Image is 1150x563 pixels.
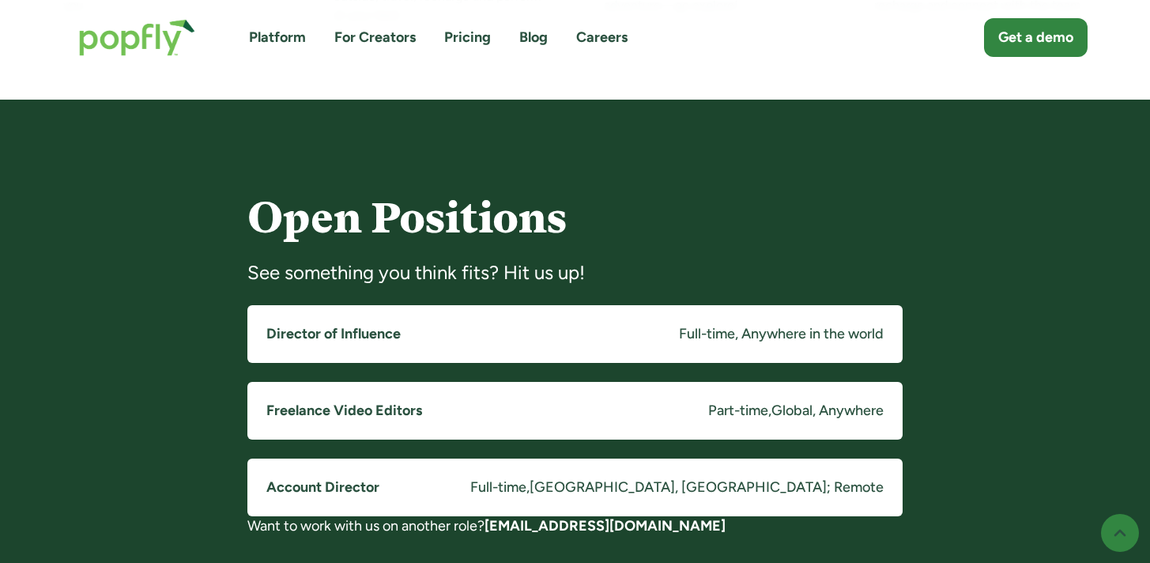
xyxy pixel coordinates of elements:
[247,195,903,241] h4: Open Positions
[576,28,628,47] a: Careers
[530,478,884,497] div: [GEOGRAPHIC_DATA], [GEOGRAPHIC_DATA]; Remote
[247,516,903,536] div: Want to work with us on another role?
[247,305,903,363] a: Director of InfluenceFull-time, Anywhere in the world
[526,478,530,497] div: ,
[247,382,903,440] a: Freelance Video EditorsPart-time,Global, Anywhere
[679,324,884,344] div: Full-time, Anywhere in the world
[470,478,526,497] div: Full-time
[266,324,401,344] h5: Director of Influence
[247,260,903,285] div: See something you think fits? Hit us up!
[63,3,211,72] a: home
[708,401,768,421] div: Part-time
[771,401,884,421] div: Global, Anywhere
[249,28,306,47] a: Platform
[768,401,771,421] div: ,
[485,517,726,535] a: [EMAIL_ADDRESS][DOMAIN_NAME]
[519,28,548,47] a: Blog
[334,28,416,47] a: For Creators
[247,459,903,516] a: Account DirectorFull-time,[GEOGRAPHIC_DATA], [GEOGRAPHIC_DATA]; Remote
[444,28,491,47] a: Pricing
[266,478,379,497] h5: Account Director
[984,18,1088,57] a: Get a demo
[266,401,422,421] h5: Freelance Video Editors
[998,28,1073,47] div: Get a demo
